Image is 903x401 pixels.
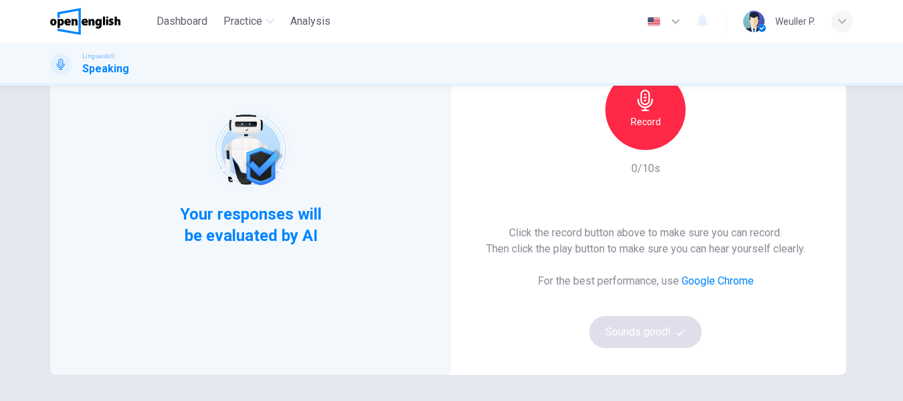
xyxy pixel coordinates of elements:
h6: Click the record button above to make sure you can record. Then click the play button to make sur... [486,225,805,257]
div: Weuller P. [775,13,815,29]
button: Record [605,70,686,150]
img: Profile picture [743,11,765,32]
span: Practice [223,13,262,29]
a: Google Chrome [682,274,754,287]
h6: Record [631,114,661,130]
h6: For the best performance, use [538,273,754,289]
img: en [645,17,662,27]
span: Linguaskill [82,52,115,61]
span: Your responses will be evaluated by AI [170,204,332,246]
span: Dashboard [157,13,207,29]
h1: Speaking [82,61,129,77]
a: OpenEnglish logo [50,8,151,35]
span: Analysis [290,13,330,29]
button: Analysis [285,9,336,33]
button: Practice [218,9,280,33]
img: OpenEnglish logo [50,8,120,35]
img: robot icon [208,107,293,192]
button: Dashboard [151,9,213,33]
h6: 0/10s [631,161,660,177]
